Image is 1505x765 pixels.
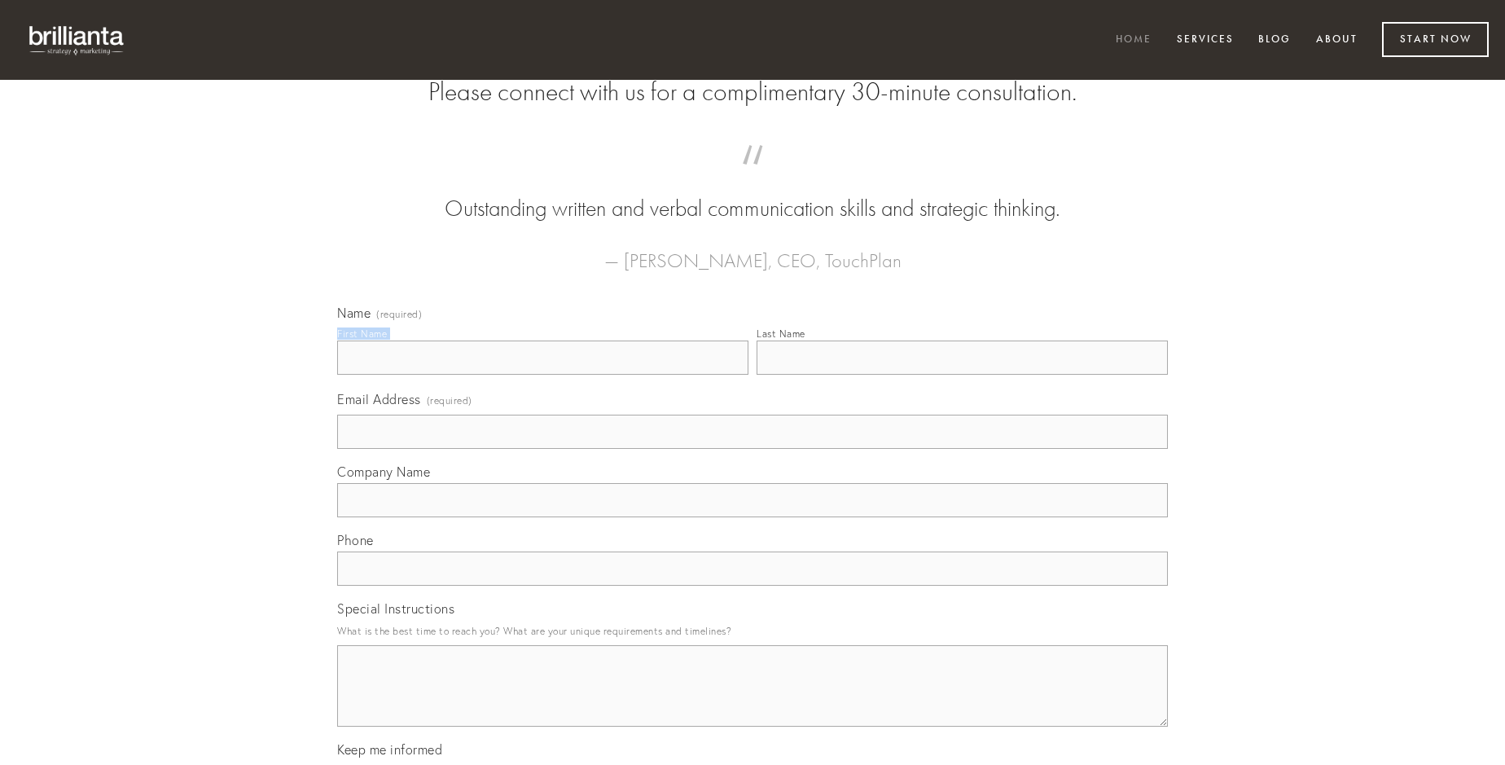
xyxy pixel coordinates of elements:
[363,225,1142,277] figcaption: — [PERSON_NAME], CEO, TouchPlan
[337,77,1168,108] h2: Please connect with us for a complimentary 30-minute consultation.
[757,328,805,340] div: Last Name
[16,16,138,64] img: brillianta - research, strategy, marketing
[337,305,371,321] span: Name
[1105,27,1162,54] a: Home
[337,620,1168,642] p: What is the best time to reach you? What are your unique requirements and timelines?
[376,310,422,319] span: (required)
[337,391,421,407] span: Email Address
[337,328,387,340] div: First Name
[363,161,1142,193] span: “
[337,741,442,758] span: Keep me informed
[1382,22,1489,57] a: Start Now
[337,600,454,617] span: Special Instructions
[337,464,430,480] span: Company Name
[427,389,472,411] span: (required)
[1305,27,1368,54] a: About
[363,161,1142,225] blockquote: Outstanding written and verbal communication skills and strategic thinking.
[337,532,374,548] span: Phone
[1166,27,1244,54] a: Services
[1248,27,1301,54] a: Blog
